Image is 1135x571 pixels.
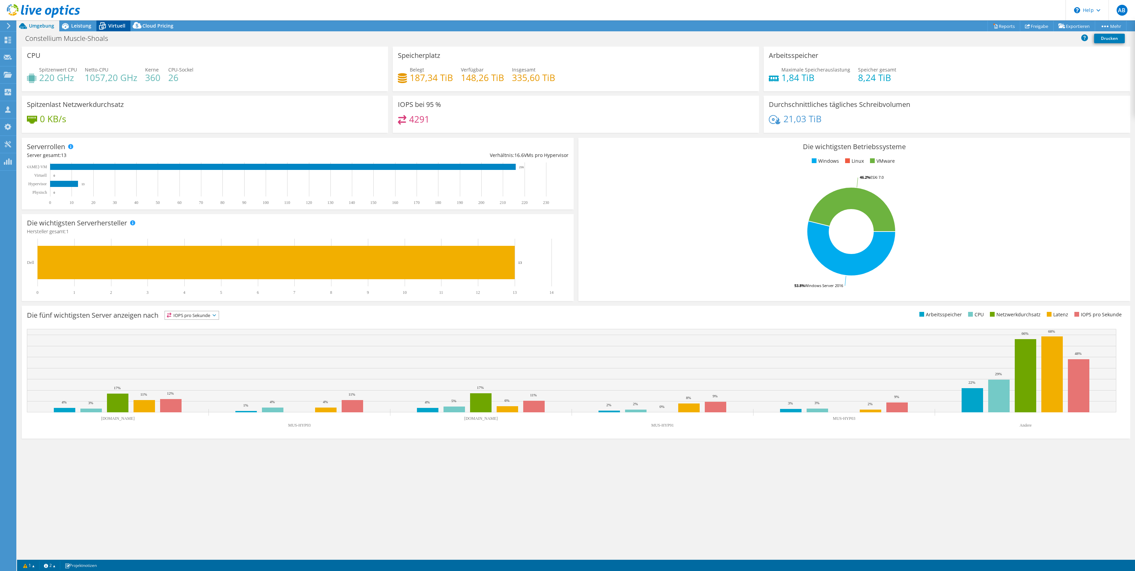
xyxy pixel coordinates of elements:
[860,175,870,180] tspan: 46.2%
[519,165,524,169] text: 216
[414,200,420,205] text: 170
[53,174,55,177] text: 0
[27,101,124,108] h3: Spitzenlast Netzwerkdurchsatz
[478,200,484,205] text: 200
[66,228,69,235] span: 1
[410,66,424,73] span: Belegt
[284,200,290,205] text: 110
[142,22,173,29] span: Cloud Pricing
[512,74,555,81] h4: 335,60 TiB
[988,21,1020,31] a: Reports
[36,290,38,295] text: 0
[32,190,47,195] text: Physisch
[843,157,864,165] li: Linux
[530,393,537,397] text: 11%
[781,66,850,73] span: Maximale Speicherauslastung
[27,219,127,227] h3: Die wichtigsten Serverhersteller
[425,400,430,404] text: 4%
[220,200,224,205] text: 80
[512,66,535,73] span: Insgesamt
[439,290,443,295] text: 11
[167,391,174,395] text: 12%
[398,101,441,108] h3: IOPS bei 95 %
[410,74,453,81] h4: 187,34 TiB
[165,311,219,319] span: IOPS pro Sekunde
[168,66,193,73] span: CPU-Sockel
[461,66,484,73] span: Verfügbar
[810,157,839,165] li: Windows
[242,200,246,205] text: 90
[298,152,569,159] div: Verhältnis: VMs pro Hypervisor
[29,22,54,29] span: Umgebung
[263,200,269,205] text: 100
[199,200,203,205] text: 70
[145,66,159,73] span: Kerne
[769,101,910,108] h3: Durchschnittliches tägliches Schreibvolumen
[686,396,691,400] text: 8%
[108,22,125,29] span: Virtuell
[606,403,611,407] text: 2%
[39,66,77,73] span: Spitzenwert CPU
[659,405,665,409] text: 0%
[1075,351,1082,355] text: 48%
[457,200,463,205] text: 190
[134,200,138,205] text: 40
[145,74,160,81] h4: 360
[1094,34,1125,43] a: Drucken
[522,200,528,205] text: 220
[1074,7,1080,13] svg: \n
[288,423,311,428] text: MUS-HYP93
[781,74,850,81] h4: 1,84 TiB
[988,311,1041,318] li: Netzwerkdurchsatz
[113,200,117,205] text: 30
[183,290,185,295] text: 4
[61,152,66,158] span: 13
[91,200,95,205] text: 20
[62,400,67,404] text: 4%
[327,200,333,205] text: 130
[769,52,818,59] h3: Arbeitsspeicher
[49,200,51,205] text: 0
[146,290,149,295] text: 3
[1048,329,1055,333] text: 68%
[85,66,108,73] span: Netto-CPU
[477,385,484,390] text: 17%
[53,191,55,194] text: 0
[858,74,896,81] h4: 8,24 TiB
[833,416,855,421] text: MUS-HYP03
[1020,21,1054,31] a: Freigabe
[28,181,47,186] text: Hypervisor
[858,66,896,73] span: Speicher gesamt
[1073,311,1122,318] li: IOPS pro Sekunde
[140,392,147,396] text: 11%
[868,157,895,165] li: VMware
[788,401,793,405] text: 3%
[22,35,119,42] h1: Constellium Muscle-Shoals
[995,372,1002,376] text: 29%
[323,400,328,404] text: 4%
[1117,5,1128,16] span: AB
[1022,331,1028,335] text: 66%
[18,561,40,570] a: 1
[27,228,569,235] h4: Hersteller gesamt:
[27,152,298,159] div: Server gesamt:
[451,399,456,403] text: 5%
[156,200,160,205] text: 50
[476,290,480,295] text: 12
[464,416,498,421] text: [DOMAIN_NAME]
[39,74,77,81] h4: 220 GHz
[60,561,102,570] a: Projektnotizen
[220,290,222,295] text: 5
[633,402,638,406] text: 2%
[71,22,91,29] span: Leistung
[349,200,355,205] text: 140
[110,290,112,295] text: 2
[27,143,65,150] h3: Serverrollen
[435,200,441,205] text: 180
[894,395,899,399] text: 9%
[39,561,60,570] a: 2
[69,200,74,205] text: 10
[543,200,549,205] text: 230
[403,290,407,295] text: 10
[370,200,376,205] text: 150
